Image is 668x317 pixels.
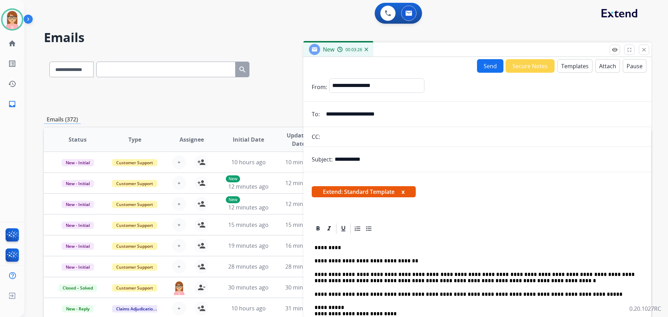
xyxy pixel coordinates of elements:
[172,239,186,253] button: +
[285,304,326,312] span: 31 minutes ago
[8,39,16,48] mat-icon: home
[8,80,16,88] mat-icon: history
[62,263,94,271] span: New - Initial
[283,131,315,148] span: Updated Date
[231,304,266,312] span: 10 hours ago
[313,223,323,234] div: Bold
[44,115,81,124] p: Emails (372)
[177,200,181,208] span: +
[172,260,186,274] button: +
[352,223,363,234] div: Ordered List
[401,188,405,196] button: x
[285,284,326,291] span: 30 minutes ago
[364,223,374,234] div: Bullet List
[8,60,16,68] mat-icon: list_alt
[177,179,181,187] span: +
[623,59,646,73] button: Pause
[172,176,186,190] button: +
[62,243,94,250] span: New - Initial
[285,200,326,208] span: 12 minutes ago
[477,59,503,73] button: Send
[172,301,186,315] button: +
[112,222,157,229] span: Customer Support
[285,263,326,270] span: 28 minutes ago
[172,218,186,232] button: +
[44,31,651,45] h2: Emails
[228,204,269,211] span: 12 minutes ago
[172,155,186,169] button: +
[62,222,94,229] span: New - Initial
[128,135,141,144] span: Type
[197,200,206,208] mat-icon: person_add
[177,304,181,312] span: +
[641,47,647,53] mat-icon: close
[112,284,157,292] span: Customer Support
[177,241,181,250] span: +
[324,223,334,234] div: Italic
[557,59,593,73] button: Templates
[62,159,94,166] span: New - Initial
[62,305,94,312] span: New - Reply
[228,242,269,249] span: 19 minutes ago
[172,280,186,295] img: agent-avatar
[197,221,206,229] mat-icon: person_add
[177,262,181,271] span: +
[197,283,206,292] mat-icon: person_remove
[180,135,204,144] span: Assignee
[285,179,326,187] span: 12 minutes ago
[172,197,186,211] button: +
[8,100,16,108] mat-icon: inbox
[2,10,22,29] img: avatar
[629,304,661,313] p: 0.20.1027RC
[312,83,327,91] p: From:
[226,196,240,203] p: New
[595,59,620,73] button: Attach
[226,175,240,182] p: New
[62,201,94,208] span: New - Initial
[323,46,334,53] span: New
[338,223,349,234] div: Underline
[62,180,94,187] span: New - Initial
[612,47,618,53] mat-icon: remove_red_eye
[231,158,266,166] span: 10 hours ago
[197,262,206,271] mat-icon: person_add
[177,158,181,166] span: +
[312,155,333,164] p: Subject:
[112,180,157,187] span: Customer Support
[285,242,326,249] span: 16 minutes ago
[238,65,247,74] mat-icon: search
[112,263,157,271] span: Customer Support
[197,179,206,187] mat-icon: person_add
[69,135,87,144] span: Status
[197,304,206,312] mat-icon: person_add
[228,284,269,291] span: 30 minutes ago
[312,110,320,118] p: To:
[228,183,269,190] span: 12 minutes ago
[312,186,416,197] span: Extend: Standard Template
[112,201,157,208] span: Customer Support
[285,158,326,166] span: 10 minutes ago
[345,47,362,53] span: 00:03:26
[312,133,320,141] p: CC:
[233,135,264,144] span: Initial Date
[177,221,181,229] span: +
[112,243,157,250] span: Customer Support
[506,59,555,73] button: Secure Notes
[112,159,157,166] span: Customer Support
[197,241,206,250] mat-icon: person_add
[228,221,269,229] span: 15 minutes ago
[58,284,97,292] span: Closed – Solved
[112,305,160,312] span: Claims Adjudication
[285,221,326,229] span: 15 minutes ago
[228,263,269,270] span: 28 minutes ago
[197,158,206,166] mat-icon: person_add
[626,47,633,53] mat-icon: fullscreen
